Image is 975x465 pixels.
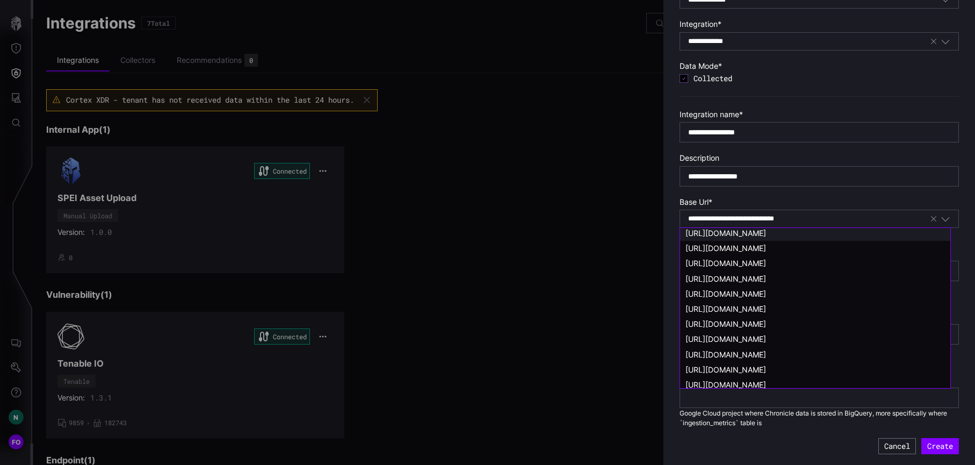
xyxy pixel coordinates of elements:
[685,304,766,313] span: [URL][DOMAIN_NAME]
[685,289,766,298] span: [URL][DOMAIN_NAME]
[921,438,959,454] button: Create
[929,214,938,224] button: Clear selection
[694,74,959,83] span: Collected
[680,153,959,163] label: Description
[929,37,938,46] button: Clear selection
[685,319,766,328] span: [URL][DOMAIN_NAME]
[685,244,766,253] span: [URL][DOMAIN_NAME]
[941,214,950,224] button: Toggle options menu
[685,365,766,374] span: [URL][DOMAIN_NAME]
[685,259,766,268] span: [URL][DOMAIN_NAME]
[878,438,916,454] button: Cancel
[680,409,947,427] span: Google Cloud project where Chronicle data is stored in BigQuery, more specifically where `ingesti...
[685,334,766,344] span: [URL][DOMAIN_NAME]
[685,380,766,389] span: [URL][DOMAIN_NAME]
[680,19,959,29] label: Integration *
[680,197,959,207] label: Base Url *
[685,228,766,238] span: [URL][DOMAIN_NAME]
[941,37,950,46] button: Toggle options menu
[680,61,959,71] label: Data Mode *
[685,350,766,359] span: [URL][DOMAIN_NAME]
[680,110,959,119] label: Integration name *
[685,274,766,283] span: [URL][DOMAIN_NAME]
